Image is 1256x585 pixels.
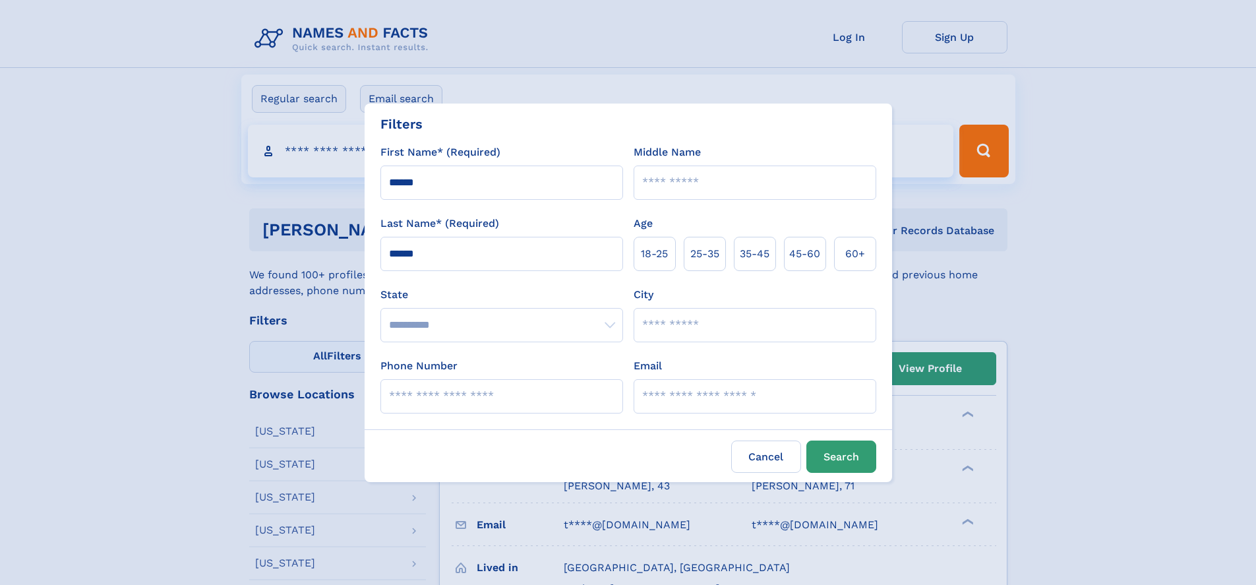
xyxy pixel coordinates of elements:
[789,246,820,262] span: 45‑60
[845,246,865,262] span: 60+
[641,246,668,262] span: 18‑25
[634,216,653,231] label: Age
[380,287,623,303] label: State
[634,144,701,160] label: Middle Name
[380,144,500,160] label: First Name* (Required)
[690,246,719,262] span: 25‑35
[634,287,653,303] label: City
[634,358,662,374] label: Email
[380,216,499,231] label: Last Name* (Required)
[806,441,876,473] button: Search
[740,246,769,262] span: 35‑45
[380,358,458,374] label: Phone Number
[731,441,801,473] label: Cancel
[380,114,423,134] div: Filters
